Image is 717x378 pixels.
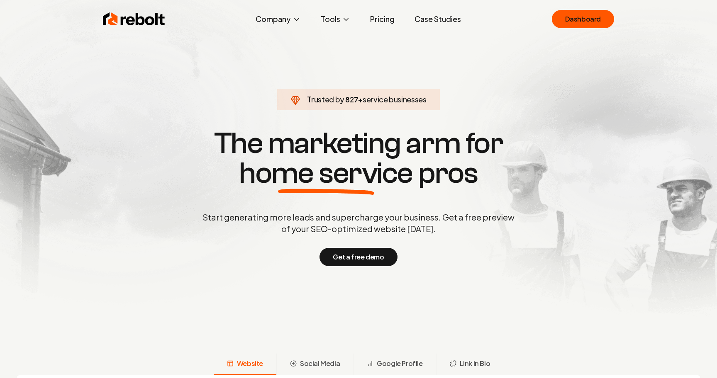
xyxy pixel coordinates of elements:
[377,359,422,368] span: Google Profile
[436,354,504,375] button: Link in Bio
[408,11,468,27] a: Case Studies
[159,128,558,188] h1: The marketing arm for pros
[239,158,413,188] span: home service
[314,11,357,27] button: Tools
[214,354,276,375] button: Website
[249,11,307,27] button: Company
[363,11,401,27] a: Pricing
[307,94,344,104] span: Trusted by
[345,94,358,105] span: 827
[237,359,263,368] span: Website
[300,359,340,368] span: Social Media
[363,94,427,104] span: service businesses
[319,248,397,266] button: Get a free demo
[353,354,436,375] button: Google Profile
[276,354,353,375] button: Social Media
[103,11,165,27] img: Rebolt Logo
[552,10,614,28] a: Dashboard
[201,211,516,235] p: Start generating more leads and supercharge your business. Get a free preview of your SEO-optimiz...
[460,359,490,368] span: Link in Bio
[358,94,363,104] span: +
